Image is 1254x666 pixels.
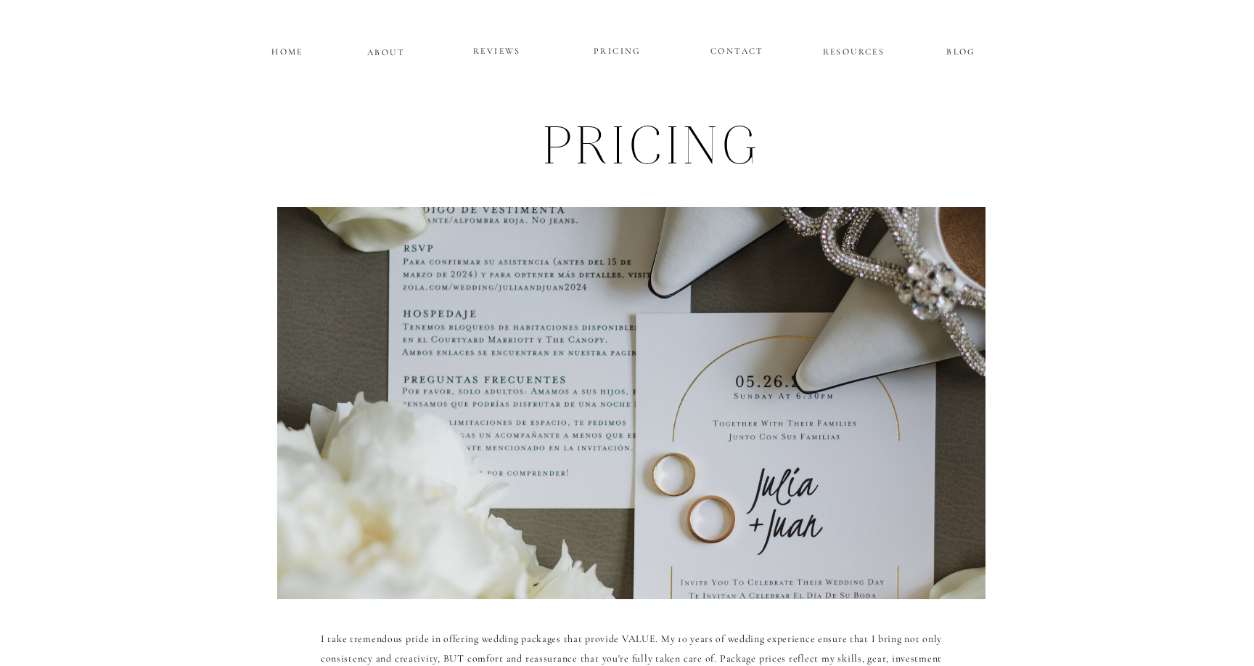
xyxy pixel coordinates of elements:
a: REVIEWS [454,43,541,60]
a: RESOURCES [821,44,887,56]
a: PRICING [574,43,661,60]
a: ABOUT [367,44,405,57]
a: HOME [269,44,306,56]
a: BLOG [928,44,994,56]
a: CONTACT [710,43,763,55]
h1: pRICING [320,111,985,190]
